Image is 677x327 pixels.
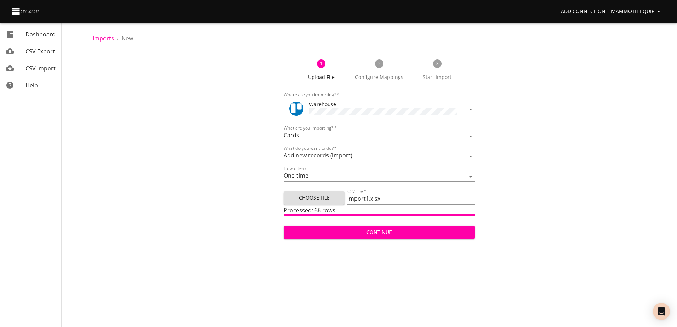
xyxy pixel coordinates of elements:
[284,93,339,97] label: Where are you importing?
[558,5,608,18] a: Add Connection
[289,102,303,116] div: Tool
[561,7,605,16] span: Add Connection
[25,64,56,72] span: CSV Import
[608,5,666,18] button: Mammoth Equip
[284,206,335,214] span: Processed: 66 rows
[653,303,670,320] div: Open Intercom Messenger
[11,6,41,16] img: CSV Loader
[289,102,303,116] img: Trello
[411,74,463,81] span: Start Import
[347,189,366,194] label: CSV File
[289,194,339,202] span: Choose File
[93,34,114,42] a: Imports
[25,47,55,55] span: CSV Export
[436,61,438,67] text: 3
[284,191,345,205] button: Choose File
[284,98,474,121] div: ToolWarehouse
[25,30,56,38] span: Dashboard
[353,74,405,81] span: Configure Mappings
[320,61,323,67] text: 1
[289,228,469,237] span: Continue
[295,74,347,81] span: Upload File
[284,126,336,130] label: What are you importing?
[284,146,337,150] label: What do you want to do?
[117,34,119,42] li: ›
[121,34,133,42] span: New
[25,81,38,89] span: Help
[378,61,381,67] text: 2
[284,226,474,239] button: Continue
[309,101,336,108] span: Warehouse
[284,166,306,171] label: How often?
[611,7,663,16] span: Mammoth Equip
